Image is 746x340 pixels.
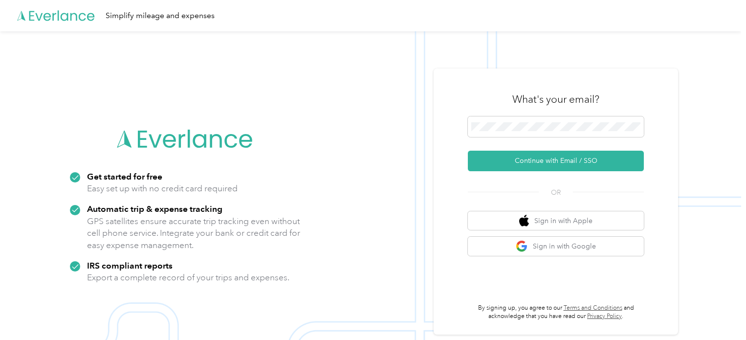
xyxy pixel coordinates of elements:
[87,215,301,251] p: GPS satellites ensure accurate trip tracking even without cell phone service. Integrate your bank...
[468,151,644,171] button: Continue with Email / SSO
[106,10,215,22] div: Simplify mileage and expenses
[87,260,173,271] strong: IRS compliant reports
[519,215,529,227] img: apple logo
[87,182,238,195] p: Easy set up with no credit card required
[87,204,222,214] strong: Automatic trip & expense tracking
[512,92,599,106] h3: What's your email?
[87,171,162,181] strong: Get started for free
[468,304,644,321] p: By signing up, you agree to our and acknowledge that you have read our .
[587,313,622,320] a: Privacy Policy
[564,304,622,312] a: Terms and Conditions
[516,240,528,252] img: google logo
[468,211,644,230] button: apple logoSign in with Apple
[468,237,644,256] button: google logoSign in with Google
[87,272,289,284] p: Export a complete record of your trips and expenses.
[539,187,573,198] span: OR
